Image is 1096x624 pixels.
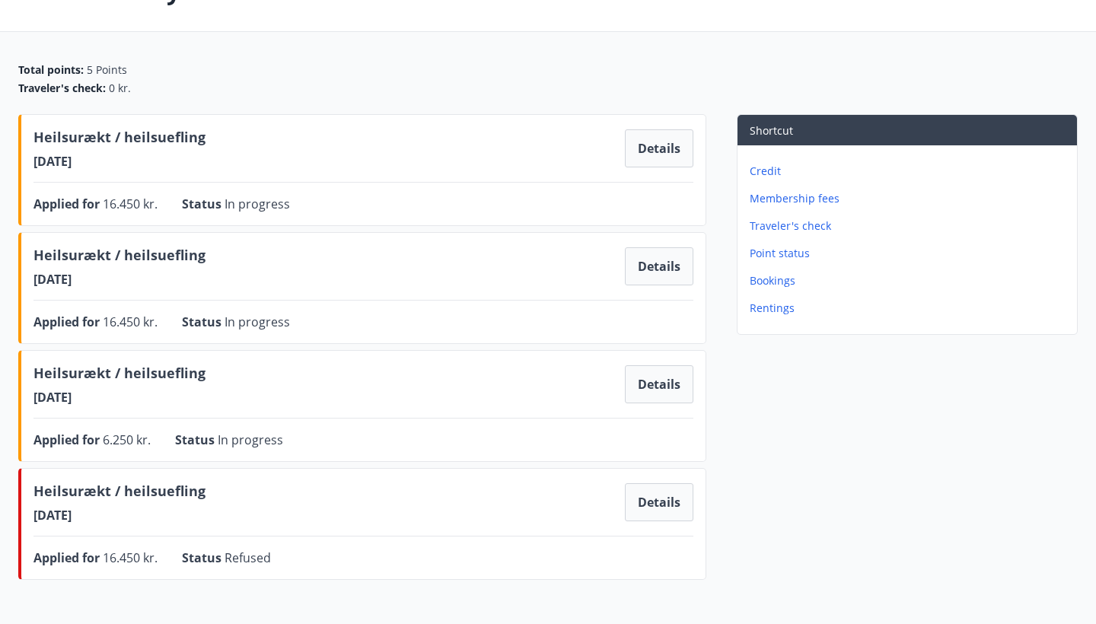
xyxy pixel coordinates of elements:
span: Total points : [18,62,84,78]
button: Details [625,365,693,403]
span: Heilsurækt / heilsuefling [33,481,205,507]
span: 6.250 kr. [103,431,151,448]
span: Applied for [33,196,103,212]
span: Status [182,314,225,330]
span: [DATE] [33,389,205,406]
p: Credit [750,164,1071,179]
button: Details [625,247,693,285]
span: Status [182,196,225,212]
span: 0 kr. [109,81,131,96]
span: Applied for [33,431,103,448]
span: 16.450 kr. [103,549,158,566]
span: Heilsurækt / heilsuefling [33,245,205,271]
p: Point status [750,246,1071,261]
span: Shortcut [750,123,793,138]
span: In progress [225,196,290,212]
span: Refused [225,549,271,566]
span: [DATE] [33,507,205,524]
span: [DATE] [33,153,205,170]
p: Rentings [750,301,1071,316]
button: Details [625,483,693,521]
span: Status [175,431,218,448]
span: 16.450 kr. [103,314,158,330]
p: Traveler's check [750,218,1071,234]
span: 16.450 kr. [103,196,158,212]
span: Heilsurækt / heilsuefling [33,127,205,153]
span: [DATE] [33,271,205,288]
button: Details [625,129,693,167]
span: In progress [225,314,290,330]
p: Bookings [750,273,1071,288]
span: In progress [218,431,283,448]
span: Applied for [33,314,103,330]
span: Status [182,549,225,566]
p: Membership fees [750,191,1071,206]
span: Heilsurækt / heilsuefling [33,363,205,389]
span: Traveler's check : [18,81,106,96]
span: Applied for [33,549,103,566]
span: 5 Points [87,62,127,78]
